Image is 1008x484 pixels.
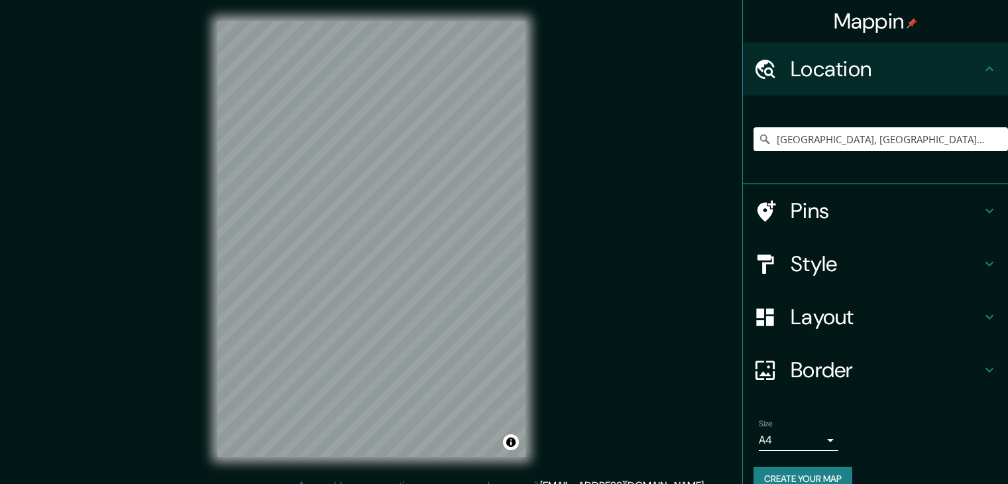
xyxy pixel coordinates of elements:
[503,434,519,450] button: Toggle attribution
[743,42,1008,95] div: Location
[834,8,918,34] h4: Mappin
[743,237,1008,290] div: Style
[754,127,1008,151] input: Pick your city or area
[791,56,981,82] h4: Location
[791,357,981,383] h4: Border
[743,184,1008,237] div: Pins
[759,418,773,430] label: Size
[907,18,917,29] img: pin-icon.png
[217,21,526,457] canvas: Map
[791,198,981,224] h4: Pins
[759,430,838,451] div: A4
[791,304,981,330] h4: Layout
[791,251,981,277] h4: Style
[743,343,1008,396] div: Border
[743,290,1008,343] div: Layout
